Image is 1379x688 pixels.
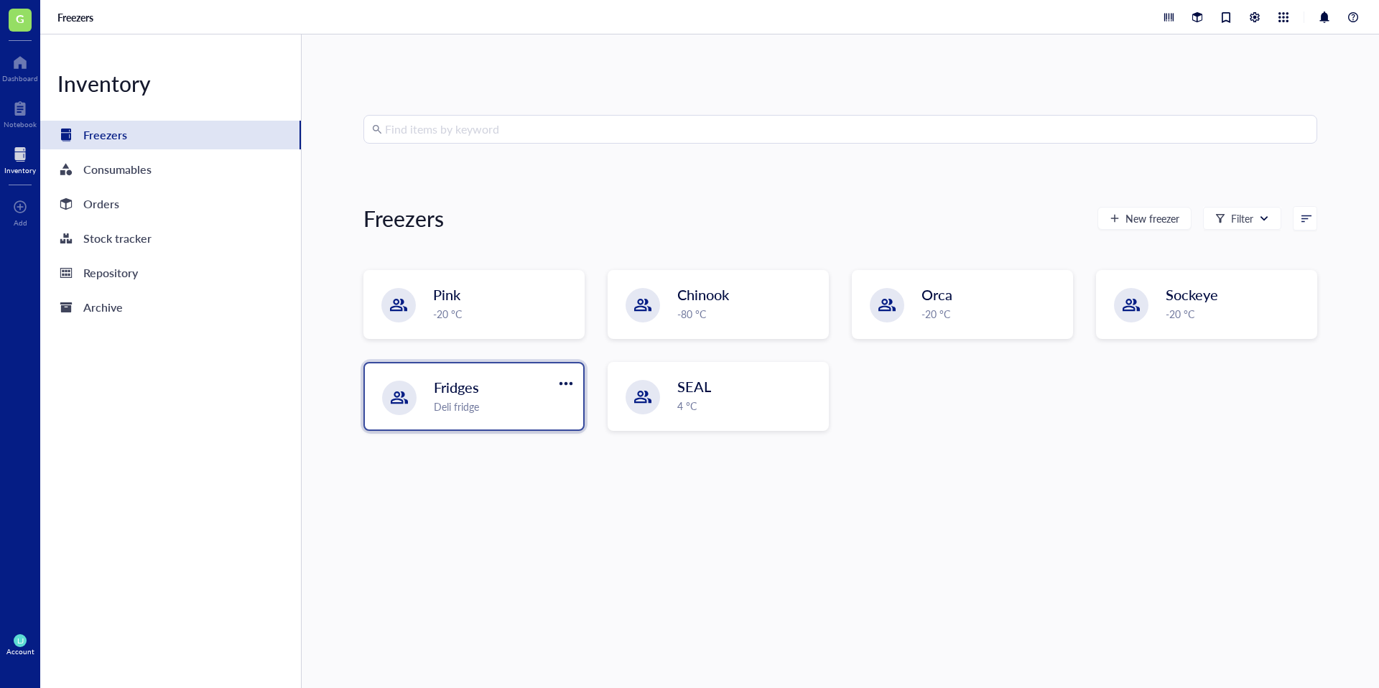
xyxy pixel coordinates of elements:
a: Notebook [4,97,37,129]
div: -20 °C [1166,306,1308,322]
div: Inventory [40,69,301,98]
button: New freezer [1097,207,1192,230]
div: Notebook [4,120,37,129]
span: New freezer [1125,213,1179,224]
a: Dashboard [2,51,38,83]
span: Fridges [434,377,479,397]
a: Consumables [40,155,301,184]
span: Orca [921,284,952,305]
div: -80 °C [677,306,819,322]
span: Sockeye [1166,284,1218,305]
a: Freezers [57,11,96,24]
div: Archive [83,297,123,317]
a: Freezers [40,121,301,149]
a: Repository [40,259,301,287]
div: Dashboard [2,74,38,83]
div: Filter [1231,210,1253,226]
span: LJ [17,636,24,645]
div: Orders [83,194,119,214]
a: Stock tracker [40,224,301,253]
a: Inventory [4,143,36,175]
a: Orders [40,190,301,218]
span: Chinook [677,284,729,305]
div: -20 °C [433,306,575,322]
div: Freezers [363,204,444,233]
span: SEAL [677,376,711,396]
span: Pink [433,284,460,305]
div: Inventory [4,166,36,175]
div: Repository [83,263,138,283]
div: Account [6,647,34,656]
div: Add [14,218,27,227]
div: 4 °C [677,398,819,414]
a: Archive [40,293,301,322]
div: -20 °C [921,306,1064,322]
div: Deli fridge [434,399,575,414]
span: G [16,9,24,27]
div: Stock tracker [83,228,152,248]
div: Consumables [83,159,152,180]
div: Freezers [83,125,127,145]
